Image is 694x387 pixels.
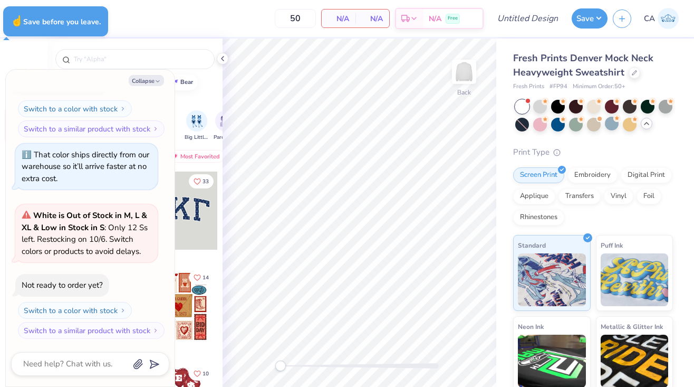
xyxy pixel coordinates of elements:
[185,134,209,141] span: Big Little Reveal
[518,321,544,332] span: Neon Ink
[644,13,655,25] span: CA
[513,82,544,91] span: Fresh Prints
[22,280,103,290] div: Not ready to order yet?
[22,210,147,233] strong: White is Out of Stock in M, L & XL & Low in Stock in S
[120,106,126,112] img: Switch to a color with stock
[129,75,164,86] button: Collapse
[429,13,441,24] span: N/A
[489,8,566,29] input: Untitled Design
[454,61,475,82] img: Back
[120,307,126,314] img: Switch to a color with stock
[328,13,349,24] span: N/A
[601,253,669,306] img: Puff Ink
[73,54,208,64] input: Try "Alpha"
[513,210,564,225] div: Rhinestones
[18,120,165,137] button: Switch to a similar product with stock
[189,366,214,381] button: Like
[448,15,458,22] span: Free
[637,188,661,204] div: Foil
[621,167,672,183] div: Digital Print
[18,302,132,319] button: Switch to a color with stock
[639,8,683,29] a: CA
[518,240,546,251] span: Standard
[189,174,214,188] button: Like
[189,270,214,285] button: Like
[567,167,618,183] div: Embroidery
[604,188,633,204] div: Vinyl
[214,134,238,141] span: Parent's Weekend
[185,110,209,141] button: filter button
[601,240,623,251] span: Puff Ink
[152,126,159,132] img: Switch to a similar product with stock
[180,79,193,85] div: bear
[601,321,663,332] span: Metallic & Glitter Ink
[220,115,232,127] img: Parent's Weekend Image
[275,361,286,371] div: Accessibility label
[457,88,471,97] div: Back
[362,13,383,24] span: N/A
[165,150,225,163] div: Most Favorited
[185,110,209,141] div: filter for Big Little Reveal
[513,167,564,183] div: Screen Print
[214,110,238,141] div: filter for Parent's Weekend
[550,82,567,91] span: # FP94
[18,322,165,339] button: Switch to a similar product with stock
[275,9,316,28] input: – –
[572,8,608,29] button: Save
[18,100,132,117] button: Switch to a color with stock
[513,188,555,204] div: Applique
[214,110,238,141] button: filter button
[203,179,209,184] span: 33
[191,115,203,127] img: Big Little Reveal Image
[513,146,673,158] div: Print Type
[203,371,209,376] span: 10
[518,253,586,306] img: Standard
[558,188,601,204] div: Transfers
[152,327,159,334] img: Switch to a similar product with stock
[203,275,209,280] span: 14
[658,8,679,29] img: Caitlyn Antman
[22,210,148,257] span: : Only 12 Ss left. Restocking on 10/6. Switch colors or products to avoid delays.
[22,149,149,184] div: That color ships directly from our warehouse so it’ll arrive faster at no extra cost.
[164,74,198,90] button: bear
[513,52,653,79] span: Fresh Prints Denver Mock Neck Heavyweight Sweatshirt
[573,82,625,91] span: Minimum Order: 50 +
